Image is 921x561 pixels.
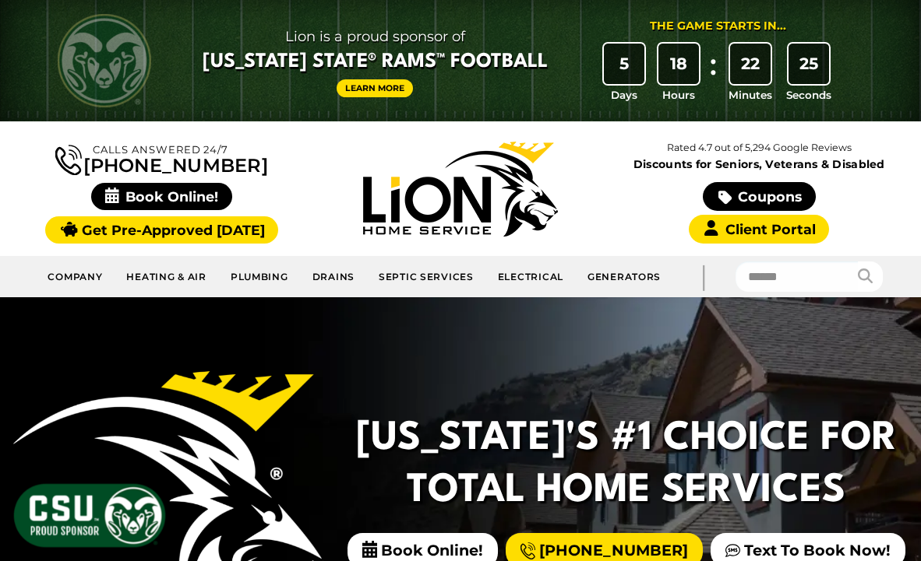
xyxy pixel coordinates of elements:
[786,87,831,103] span: Seconds
[729,87,772,103] span: Minutes
[58,14,151,107] img: CSU Rams logo
[650,18,786,35] div: The Game Starts in...
[576,262,672,291] a: Generators
[610,139,909,156] p: Rated 4.7 out of 5,294 Google Reviews
[203,24,548,49] span: Lion is a proud sponsor of
[36,262,115,291] a: Company
[658,44,699,84] div: 18
[219,262,301,291] a: Plumbing
[789,44,829,84] div: 25
[12,482,168,549] img: CSU Sponsor Badge
[203,49,548,75] span: [US_STATE] State® Rams™ Football
[604,44,644,84] div: 5
[662,87,695,103] span: Hours
[486,262,576,291] a: Electrical
[353,413,900,518] h2: [US_STATE]'s #1 Choice For Total Home Services
[55,142,267,175] a: [PHONE_NUMBER]
[703,182,815,211] a: Coupons
[363,142,558,237] img: Lion Home Service
[45,216,278,244] a: Get Pre-Approved [DATE]
[706,44,722,103] div: :
[611,87,637,103] span: Days
[367,262,486,291] a: Septic Services
[730,44,771,84] div: 22
[613,159,905,170] span: Discounts for Seniors, Veterans & Disabled
[689,215,829,244] a: Client Portal
[337,79,413,97] a: Learn More
[672,256,735,297] div: |
[115,262,218,291] a: Heating & Air
[91,183,232,210] span: Book Online!
[301,262,367,291] a: Drains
